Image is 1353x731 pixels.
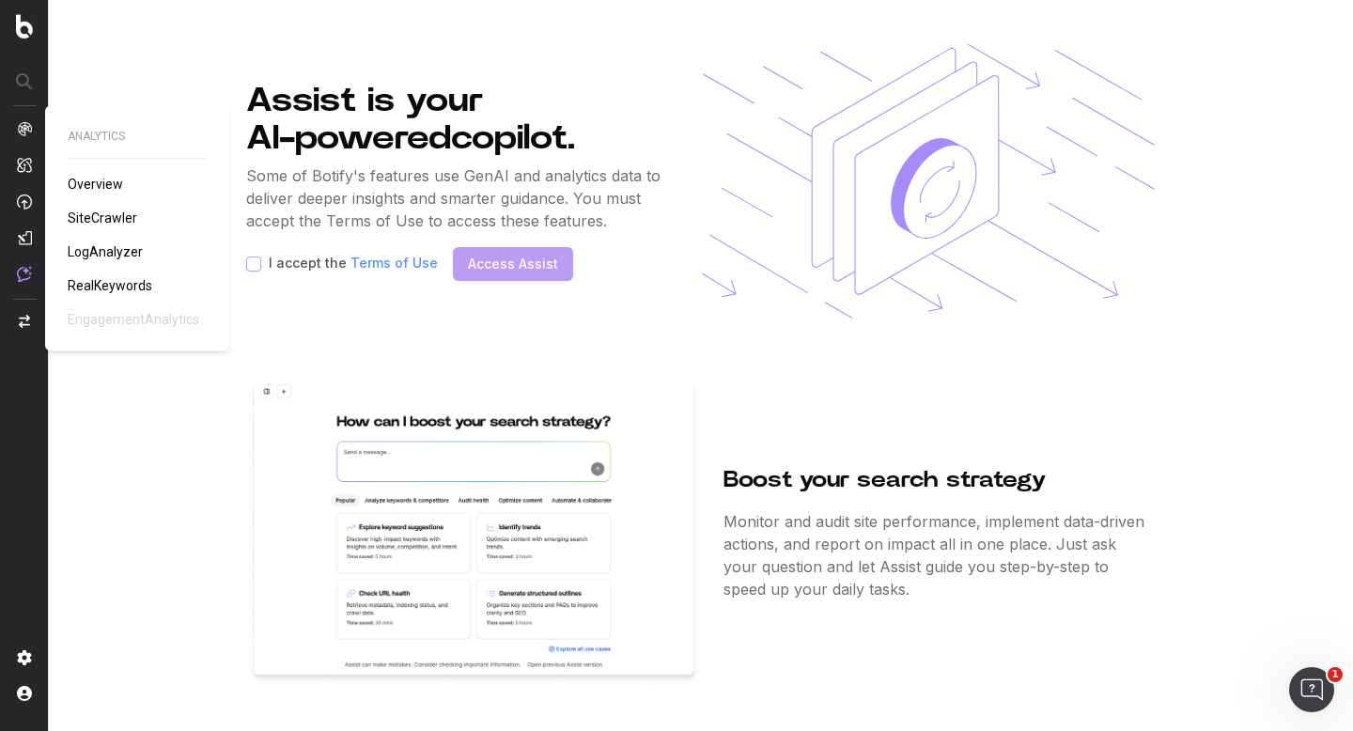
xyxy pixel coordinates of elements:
[246,379,701,687] img: New Conversation Home Page Screenshot
[246,164,667,232] p: Some of Botify's features use GenAI and analytics data to deliver deeper insights and smarter gui...
[246,121,451,155] span: AI-powered
[17,686,32,701] img: My account
[68,129,207,144] span: ANALYTICS
[723,465,1144,495] h2: Boost your search strategy
[68,209,145,227] a: SiteCrawler
[16,14,33,39] img: Botify logo
[1328,667,1343,682] span: 1
[17,194,32,210] img: Activation
[17,121,32,136] img: Analytics
[68,210,137,226] span: SiteCrawler
[68,278,152,293] span: RealKeywords
[1289,667,1334,712] iframe: Intercom live chat
[17,650,32,665] img: Setting
[701,44,1156,319] img: AI Empty State
[350,255,438,271] a: Terms of Use
[723,510,1144,600] p: Monitor and audit site performance, implement data-driven actions, and report on impact all in on...
[68,244,143,259] span: LogAnalyzer
[68,177,123,192] span: Overview
[19,315,30,328] img: Switch project
[246,82,667,157] h1: Assist is your copilot.
[17,230,32,245] img: Studio
[17,266,32,282] img: Assist
[68,242,150,261] a: LogAnalyzer
[269,257,438,272] label: I accept the
[17,157,32,173] img: Intelligence
[68,276,160,295] a: RealKeywords
[68,175,131,194] a: Overview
